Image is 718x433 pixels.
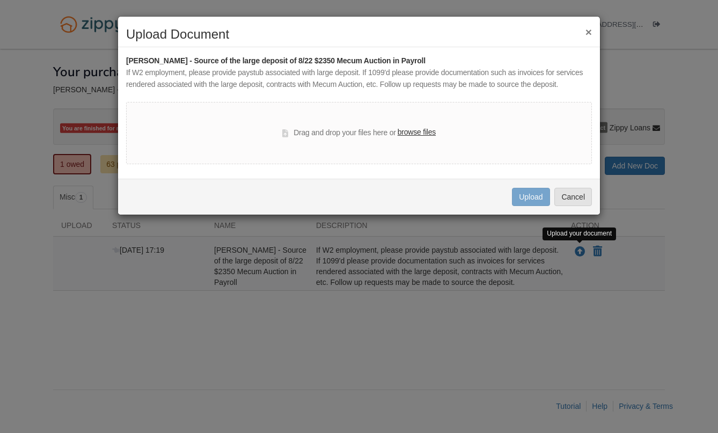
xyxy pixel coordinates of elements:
[126,67,592,91] div: If W2 employment, please provide paystub associated with large deposit. If 1099'd please provide ...
[554,188,592,206] button: Cancel
[126,55,592,67] div: [PERSON_NAME] - Source of the large deposit of 8/22 $2350 Mecum Auction in Payroll
[398,127,436,138] label: browse files
[585,26,592,38] button: ×
[282,127,436,140] div: Drag and drop your files here or
[543,227,616,240] div: Upload your document
[512,188,550,206] button: Upload
[126,27,592,41] h2: Upload Document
